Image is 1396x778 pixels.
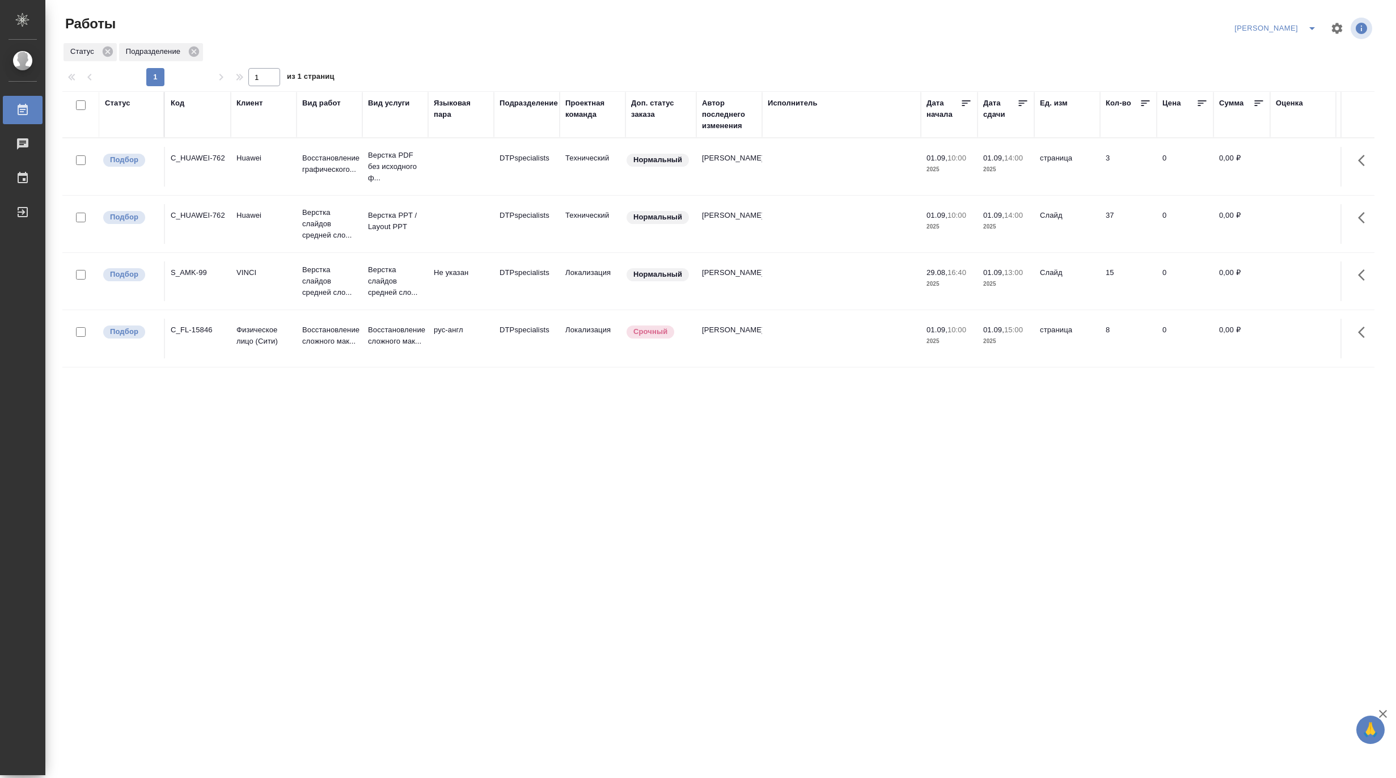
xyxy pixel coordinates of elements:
[1323,15,1351,42] span: Настроить таблицу
[302,98,341,109] div: Вид работ
[1157,261,1213,301] td: 0
[1351,261,1378,289] button: Здесь прячутся важные кнопки
[560,147,625,187] td: Технический
[560,204,625,244] td: Технический
[1004,325,1023,334] p: 15:00
[236,98,263,109] div: Клиент
[633,212,682,223] p: Нормальный
[102,267,158,282] div: Можно подбирать исполнителей
[302,324,357,347] p: Восстановление сложного мак...
[171,210,225,221] div: C_HUAWEI-762
[1100,204,1157,244] td: 37
[126,46,184,57] p: Подразделение
[983,336,1029,347] p: 2025
[633,154,682,166] p: Нормальный
[560,261,625,301] td: Локализация
[1034,261,1100,301] td: Слайд
[1232,19,1323,37] div: split button
[947,154,966,162] p: 10:00
[947,268,966,277] p: 16:40
[102,153,158,168] div: Можно подбирать исполнителей
[302,207,357,241] p: Верстка слайдов средней сло...
[236,324,291,347] p: Физическое лицо (Сити)
[236,210,291,221] p: Huawei
[1004,211,1023,219] p: 14:00
[428,319,494,358] td: рус-англ
[494,261,560,301] td: DTPspecialists
[102,324,158,340] div: Можно подбирать исполнителей
[105,98,130,109] div: Статус
[500,98,558,109] div: Подразделение
[565,98,620,120] div: Проектная команда
[171,267,225,278] div: S_AMK-99
[696,147,762,187] td: [PERSON_NAME]
[494,147,560,187] td: DTPspecialists
[1157,319,1213,358] td: 0
[64,43,117,61] div: Статус
[110,269,138,280] p: Подбор
[1213,147,1270,187] td: 0,00 ₽
[368,324,422,347] p: Восстановление сложного мак...
[1219,98,1243,109] div: Сумма
[1351,147,1378,174] button: Здесь прячутся важные кнопки
[236,153,291,164] p: Huawei
[236,267,291,278] p: VINCI
[368,264,422,298] p: Верстка слайдов средней сло...
[702,98,756,132] div: Автор последнего изменения
[171,324,225,336] div: C_FL-15846
[110,154,138,166] p: Подбор
[1213,204,1270,244] td: 0,00 ₽
[983,325,1004,334] p: 01.09,
[768,98,818,109] div: Исполнитель
[287,70,335,86] span: из 1 страниц
[434,98,488,120] div: Языковая пара
[560,319,625,358] td: Локализация
[927,221,972,232] p: 2025
[1100,261,1157,301] td: 15
[1004,154,1023,162] p: 14:00
[1351,319,1378,346] button: Здесь прячутся важные кнопки
[102,210,158,225] div: Можно подбирать исполнителей
[1361,718,1380,742] span: 🙏
[428,261,494,301] td: Не указан
[1213,319,1270,358] td: 0,00 ₽
[983,268,1004,277] p: 01.09,
[119,43,203,61] div: Подразделение
[1100,147,1157,187] td: 3
[70,46,98,57] p: Статус
[696,204,762,244] td: [PERSON_NAME]
[368,210,422,232] p: Верстка PPT / Layout PPT
[927,154,947,162] p: 01.09,
[1004,268,1023,277] p: 13:00
[368,98,410,109] div: Вид услуги
[62,15,116,33] span: Работы
[1100,319,1157,358] td: 8
[1276,98,1303,109] div: Оценка
[1351,18,1374,39] span: Посмотреть информацию
[1356,716,1385,744] button: 🙏
[1157,147,1213,187] td: 0
[302,153,357,175] p: Восстановление графического...
[631,98,691,120] div: Доп. статус заказа
[983,154,1004,162] p: 01.09,
[171,98,184,109] div: Код
[110,326,138,337] p: Подбор
[302,264,357,298] p: Верстка слайдов средней сло...
[1106,98,1131,109] div: Кол-во
[947,211,966,219] p: 10:00
[927,325,947,334] p: 01.09,
[983,211,1004,219] p: 01.09,
[368,150,422,184] p: Верстка PDF без исходного ф...
[927,98,961,120] div: Дата начала
[927,164,972,175] p: 2025
[983,278,1029,290] p: 2025
[696,261,762,301] td: [PERSON_NAME]
[110,212,138,223] p: Подбор
[927,211,947,219] p: 01.09,
[1040,98,1068,109] div: Ед. изм
[1351,204,1378,231] button: Здесь прячутся важные кнопки
[983,164,1029,175] p: 2025
[983,98,1017,120] div: Дата сдачи
[927,336,972,347] p: 2025
[633,326,667,337] p: Срочный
